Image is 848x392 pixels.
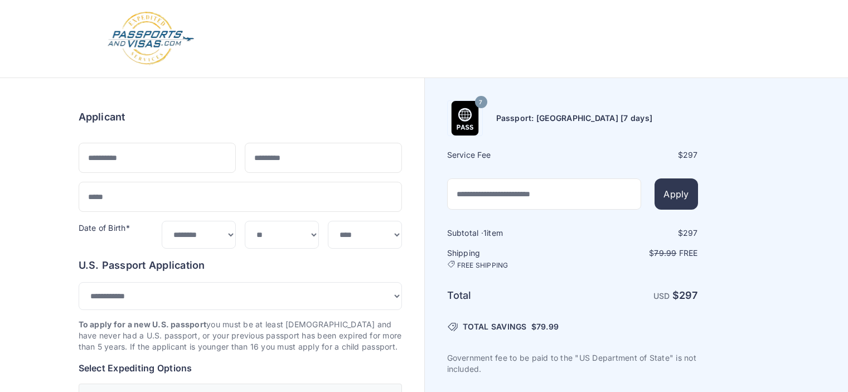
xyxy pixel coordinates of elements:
[79,223,130,233] label: Date of Birth*
[574,149,698,161] div: $
[574,248,698,259] p: $
[79,258,402,273] h6: U.S. Passport Application
[447,228,571,239] h6: Subtotal · item
[683,150,698,159] span: 297
[653,291,670,301] span: USD
[79,361,402,375] h6: Select Expediting Options
[483,228,487,238] span: 1
[672,289,698,301] strong: $
[79,320,207,329] strong: To apply for a new U.S. passport
[683,228,698,238] span: 297
[79,109,125,125] h6: Applicant
[679,248,698,258] span: Free
[106,11,195,66] img: Logo
[479,95,482,110] span: 7
[447,288,571,303] h6: Total
[655,178,697,210] button: Apply
[531,321,559,332] span: $
[463,321,527,332] span: TOTAL SAVINGS
[654,248,676,258] span: 79.99
[447,352,698,375] p: Government fee to be paid to the "US Department of State" is not included.
[447,149,571,161] h6: Service Fee
[448,101,482,135] img: Product Name
[447,248,571,270] h6: Shipping
[574,228,698,239] div: $
[457,261,508,270] span: FREE SHIPPING
[496,113,653,124] h6: Passport: [GEOGRAPHIC_DATA] [7 days]
[679,289,698,301] span: 297
[79,319,402,352] p: you must be at least [DEMOGRAPHIC_DATA] and have never had a U.S. passport, or your previous pass...
[536,322,559,331] span: 79.99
